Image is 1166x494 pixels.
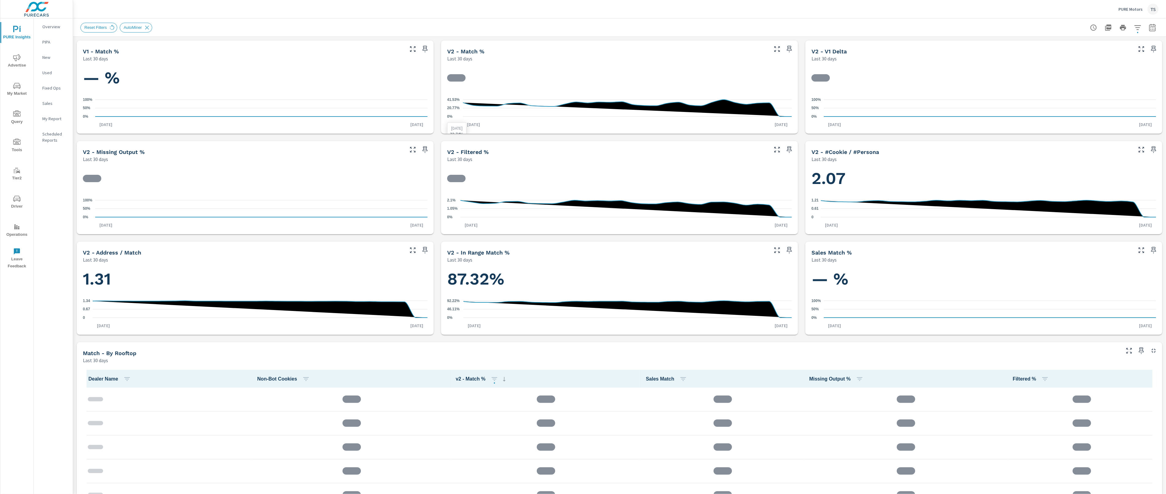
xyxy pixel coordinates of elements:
span: Tools [2,139,32,154]
text: 92.22% [447,299,460,303]
text: 100% [812,98,821,102]
div: Sales [34,99,73,108]
p: [DATE] [770,222,792,228]
span: Save this to your personalized report [784,44,794,54]
h1: — % [812,269,1156,289]
text: 0% [447,215,453,219]
p: Fixed Ops [42,85,68,91]
h5: Match - By Rooftop [83,350,136,356]
h1: 87.32% [447,269,792,289]
p: [DATE] [406,222,428,228]
h5: v2 - Missing Output % [83,149,145,155]
span: Sales Match [646,375,689,383]
h1: 1.31 [83,269,428,289]
span: Query [2,110,32,125]
p: [DATE] [463,323,485,329]
text: 100% [812,299,821,303]
button: Make Fullscreen [1124,346,1134,356]
p: Scheduled Reports [42,131,68,143]
text: 0.67 [83,307,90,312]
p: PIPA [42,39,68,45]
p: My Report [42,116,68,122]
span: Save this to your personalized report [1149,245,1159,255]
div: AutoMiner [120,23,152,33]
button: Make Fullscreen [408,145,418,155]
h5: v2 - v1 Delta [812,48,847,55]
text: 0% [83,215,88,219]
text: 0 [812,215,814,219]
text: 0% [447,114,453,119]
button: Make Fullscreen [1137,145,1146,155]
h5: v1 - Match % [83,48,119,55]
p: [DATE] [1135,222,1156,228]
p: [DATE] [824,323,845,329]
span: Save this to your personalized report [420,145,430,155]
div: My Report [34,114,73,123]
p: New [42,54,68,60]
span: Filtered % [1013,375,1051,383]
p: [DATE] [406,323,428,329]
p: [DATE] [95,222,117,228]
text: 50% [83,106,90,110]
p: [DATE] [95,121,117,128]
text: 0 [83,316,85,320]
h1: — % [83,67,428,88]
text: 50% [83,207,90,211]
button: Make Fullscreen [408,245,418,255]
span: Save this to your personalized report [1149,44,1159,54]
text: 1.34 [83,299,90,303]
p: [DATE] [93,323,114,329]
div: PIPA [34,37,73,47]
span: Save this to your personalized report [1149,145,1159,155]
button: Select Date Range [1146,21,1159,34]
p: Last 30 days [83,55,108,62]
span: AutoMiner [120,25,145,30]
h5: v2 - #Cookie / #Persona [812,149,879,155]
text: 2.1% [447,198,456,202]
p: [DATE] [463,121,485,128]
span: Dealer Name [88,375,133,383]
span: Save this to your personalized report [1137,346,1146,356]
text: 50% [812,307,819,312]
p: [DATE] [770,323,792,329]
p: [DATE] [1135,323,1156,329]
span: PURE Insights [2,26,32,41]
span: Tier2 [2,167,32,182]
text: 0% [447,316,453,320]
h5: Sales Match % [812,249,852,256]
p: Last 30 days [83,357,108,364]
span: Advertise [2,54,32,69]
span: Leave Feedback [2,248,32,270]
button: Make Fullscreen [772,145,782,155]
button: Make Fullscreen [772,245,782,255]
p: [DATE] [821,222,843,228]
p: Overview [42,24,68,30]
p: Last 30 days [447,155,472,163]
p: 33.74% [450,131,464,137]
button: Make Fullscreen [408,44,418,54]
span: Non-Bot Cookies [257,375,312,383]
h5: v2 - Match % [447,48,484,55]
button: Make Fullscreen [1137,245,1146,255]
div: Scheduled Reports [34,129,73,145]
text: 41.53% [447,98,460,102]
text: 100% [83,198,92,202]
div: TS [1148,4,1159,15]
p: [DATE] [1135,121,1156,128]
text: 1.21 [812,198,819,202]
div: New [34,53,73,62]
button: Minimize Widget [1149,346,1159,356]
button: Make Fullscreen [1137,44,1146,54]
p: Last 30 days [447,55,472,62]
p: [DATE] [824,121,845,128]
text: 46.11% [447,307,460,312]
span: Reset Filters [81,25,110,30]
p: [DATE] [770,121,792,128]
h5: v2 - Address / Match [83,249,141,256]
text: 20.77% [447,106,460,110]
div: nav menu [0,18,33,272]
div: Fixed Ops [34,83,73,93]
text: 1.05% [447,207,458,211]
p: Last 30 days [447,256,472,263]
button: "Export Report to PDF" [1102,21,1114,34]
